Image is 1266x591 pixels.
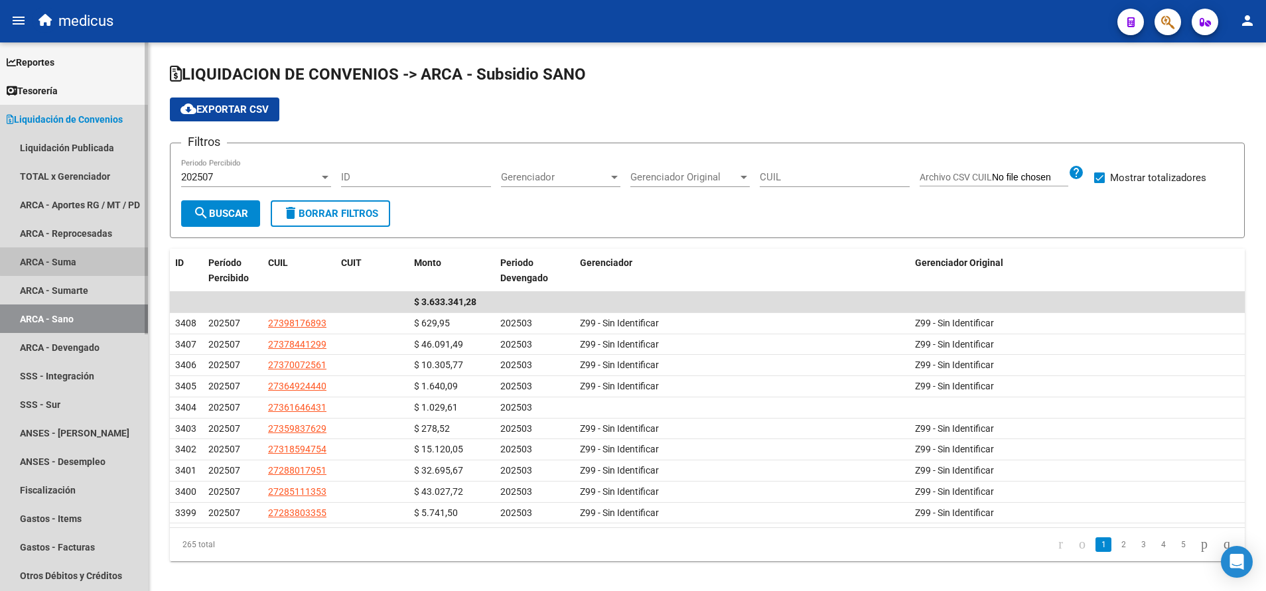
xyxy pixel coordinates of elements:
[208,444,240,454] span: 202507
[1218,537,1236,552] a: go to last page
[7,55,54,70] span: Reportes
[500,257,548,283] span: Periodo Devengado
[208,339,240,350] span: 202507
[268,381,326,391] span: 27364924440
[580,318,659,328] span: Z99 - Sin Identificar
[208,507,240,518] span: 202507
[1113,533,1133,556] li: page 2
[1115,537,1131,552] a: 2
[414,444,463,454] span: $ 15.120,05
[208,257,249,283] span: Período Percibido
[268,423,326,434] span: 27359837629
[580,257,632,268] span: Gerenciador
[414,423,450,434] span: $ 278,52
[1133,533,1153,556] li: page 3
[208,360,240,370] span: 202507
[268,507,326,518] span: 27283803355
[580,423,659,434] span: Z99 - Sin Identificar
[181,133,227,151] h3: Filtros
[180,101,196,117] mat-icon: cloud_download
[915,381,994,391] span: Z99 - Sin Identificar
[580,339,659,350] span: Z99 - Sin Identificar
[1239,13,1255,29] mat-icon: person
[915,339,994,350] span: Z99 - Sin Identificar
[1153,533,1173,556] li: page 4
[500,507,532,518] span: 202503
[1221,546,1253,578] div: Open Intercom Messenger
[268,486,326,497] span: 27285111353
[170,65,586,84] span: LIQUIDACION DE CONVENIOS -> ARCA - Subsidio SANO
[915,465,994,476] span: Z99 - Sin Identificar
[1068,164,1084,180] mat-icon: help
[915,423,994,434] span: Z99 - Sin Identificar
[175,339,196,350] span: 3407
[341,257,362,268] span: CUIT
[268,402,326,413] span: 27361646431
[1073,537,1091,552] a: go to previous page
[263,249,336,293] datatable-header-cell: CUIL
[180,103,269,115] span: Exportar CSV
[336,249,409,293] datatable-header-cell: CUIT
[500,381,532,391] span: 202503
[268,257,288,268] span: CUIL
[170,528,382,561] div: 265 total
[1093,533,1113,556] li: page 1
[170,249,203,293] datatable-header-cell: ID
[500,339,532,350] span: 202503
[414,507,458,518] span: $ 5.741,50
[175,423,196,434] span: 3403
[1175,537,1191,552] a: 5
[283,205,299,221] mat-icon: delete
[208,486,240,497] span: 202507
[915,444,994,454] span: Z99 - Sin Identificar
[193,205,209,221] mat-icon: search
[208,381,240,391] span: 202507
[414,257,441,268] span: Monto
[283,208,378,220] span: Borrar Filtros
[1173,533,1193,556] li: page 5
[208,465,240,476] span: 202507
[414,402,458,413] span: $ 1.029,61
[630,171,738,183] span: Gerenciador Original
[11,13,27,29] mat-icon: menu
[175,381,196,391] span: 3405
[580,381,659,391] span: Z99 - Sin Identificar
[1195,537,1214,552] a: go to next page
[175,402,196,413] span: 3404
[580,444,659,454] span: Z99 - Sin Identificar
[208,402,240,413] span: 202507
[915,318,994,328] span: Z99 - Sin Identificar
[1095,537,1111,552] a: 1
[414,318,450,328] span: $ 629,95
[500,444,532,454] span: 202503
[268,339,326,350] span: 27378441299
[910,249,1245,293] datatable-header-cell: Gerenciador Original
[181,200,260,227] button: Buscar
[1135,537,1151,552] a: 3
[175,465,196,476] span: 3401
[1110,170,1206,186] span: Mostrar totalizadores
[208,318,240,328] span: 202507
[193,208,248,220] span: Buscar
[175,486,196,497] span: 3400
[175,507,196,518] span: 3399
[500,318,532,328] span: 202503
[580,486,659,497] span: Z99 - Sin Identificar
[580,507,659,518] span: Z99 - Sin Identificar
[500,465,532,476] span: 202503
[268,360,326,370] span: 27370072561
[175,444,196,454] span: 3402
[414,381,458,391] span: $ 1.640,09
[920,172,992,182] span: Archivo CSV CUIL
[7,84,58,98] span: Tesorería
[409,249,495,293] datatable-header-cell: Monto
[268,444,326,454] span: 27318594754
[500,423,532,434] span: 202503
[575,249,910,293] datatable-header-cell: Gerenciador
[170,98,279,121] button: Exportar CSV
[915,257,1003,268] span: Gerenciador Original
[268,318,326,328] span: 27398176893
[58,7,113,36] span: medicus
[271,200,390,227] button: Borrar Filtros
[203,249,263,293] datatable-header-cell: Período Percibido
